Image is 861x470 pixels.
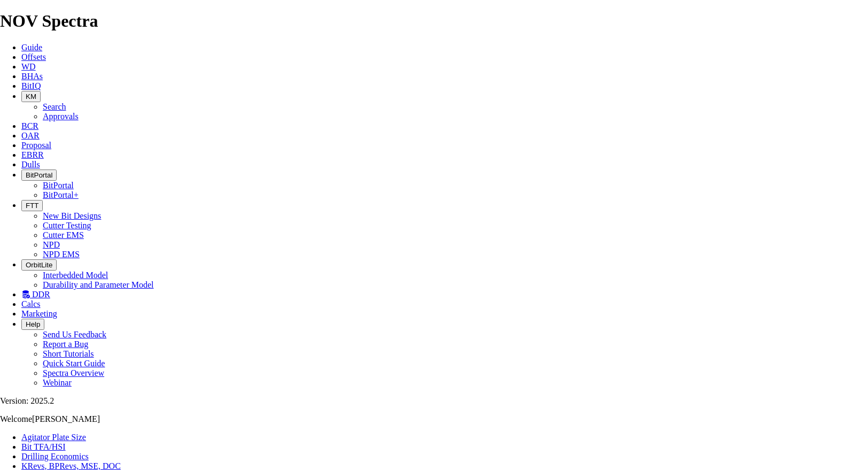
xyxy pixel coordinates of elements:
a: New Bit Designs [43,211,101,220]
a: Marketing [21,309,57,318]
a: Search [43,102,66,111]
a: Bit TFA/HSI [21,442,66,451]
a: Offsets [21,52,46,61]
a: NPD EMS [43,250,80,259]
span: BitPortal [26,171,52,179]
a: OAR [21,131,40,140]
span: [PERSON_NAME] [32,414,100,423]
a: BHAs [21,72,43,81]
span: DDR [32,290,50,299]
a: BCR [21,121,38,130]
span: KM [26,93,36,101]
a: Report a Bug [43,340,88,349]
button: Help [21,319,44,330]
a: Proposal [21,141,51,150]
button: KM [21,91,41,102]
a: Interbedded Model [43,271,108,280]
span: FTT [26,202,38,210]
a: Short Tutorials [43,349,94,358]
a: Send Us Feedback [43,330,106,339]
a: Agitator Plate Size [21,433,86,442]
a: Durability and Parameter Model [43,280,154,289]
a: BitPortal [43,181,74,190]
button: BitPortal [21,169,57,181]
button: FTT [21,200,43,211]
a: Calcs [21,299,41,309]
a: NPD [43,240,60,249]
a: BitIQ [21,81,41,90]
a: Spectra Overview [43,368,104,377]
a: EBRR [21,150,44,159]
a: Cutter EMS [43,230,84,240]
a: Webinar [43,378,72,387]
a: Cutter Testing [43,221,91,230]
span: Help [26,320,40,328]
a: Quick Start Guide [43,359,105,368]
a: Drilling Economics [21,452,89,461]
span: OrbitLite [26,261,52,269]
a: Dulls [21,160,40,169]
button: OrbitLite [21,259,57,271]
a: Guide [21,43,42,52]
a: WD [21,62,36,71]
a: BitPortal+ [43,190,79,199]
a: Approvals [43,112,79,121]
a: DDR [21,290,50,299]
